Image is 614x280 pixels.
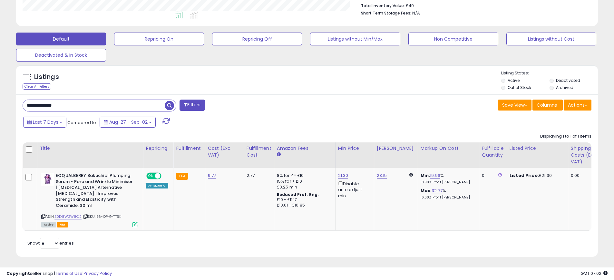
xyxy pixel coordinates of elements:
[412,10,420,16] span: N/A
[83,270,112,276] a: Privacy Policy
[247,173,269,179] div: 2.77
[55,270,83,276] a: Terms of Use
[532,100,563,111] button: Columns
[16,49,106,62] button: Deactivated & In Stock
[430,172,440,179] a: 19.96
[418,142,479,168] th: The percentage added to the cost of goods (COGS) that forms the calculator for Min & Max prices.
[338,180,369,199] div: Disable auto adjust min
[56,173,134,210] b: EQQUALBERRY Bakuchiol Plumping Serum - Pore and Wrinkle Minimiser | [MEDICAL_DATA] Alternative [M...
[556,85,573,90] label: Archived
[41,222,56,227] span: All listings currently available for purchase on Amazon
[571,145,604,165] div: Shipping Costs (Exc. VAT)
[408,33,498,45] button: Non Competitive
[146,145,171,152] div: Repricing
[421,173,474,185] div: %
[506,33,596,45] button: Listings without Cost
[147,173,155,179] span: ON
[146,183,168,188] div: Amazon AI
[510,172,539,179] b: Listed Price:
[482,173,502,179] div: 0
[208,145,241,159] div: Cost (Exc. VAT)
[277,179,330,184] div: 15% for > £10
[109,119,148,125] span: Aug-27 - Sep-02
[114,33,204,45] button: Repricing On
[421,172,430,179] b: Min:
[310,33,400,45] button: Listings without Min/Max
[54,214,82,219] a: B0D8W2W8C2
[421,180,474,185] p: 10.99% Profit [PERSON_NAME]
[40,145,140,152] div: Title
[161,173,171,179] span: OFF
[180,100,205,111] button: Filters
[580,270,608,276] span: 2025-09-10 07:02 GMT
[100,117,156,128] button: Aug-27 - Sep-02
[361,3,405,8] b: Total Inventory Value:
[510,173,563,179] div: £21.30
[34,72,59,82] h5: Listings
[277,173,330,179] div: 8% for <= £10
[361,1,587,9] li: £49
[338,145,371,152] div: Min Price
[338,172,348,179] a: 21.30
[247,145,271,159] div: Fulfillment Cost
[277,145,333,152] div: Amazon Fees
[377,145,415,152] div: [PERSON_NAME]
[176,173,188,180] small: FBA
[57,222,68,227] span: FBA
[27,240,74,246] span: Show: entries
[33,119,58,125] span: Last 7 Days
[6,270,30,276] strong: Copyright
[421,145,476,152] div: Markup on Cost
[421,188,474,200] div: %
[277,184,330,190] div: £0.25 min
[212,33,302,45] button: Repricing Off
[176,145,202,152] div: Fulfillment
[361,10,411,16] b: Short Term Storage Fees:
[277,197,330,203] div: £10 - £11.17
[277,203,330,208] div: £10.01 - £10.85
[83,214,121,219] span: | SKU: E6-OPH1-TT6K
[41,173,54,186] img: 41Hf7vC60GL._SL40_.jpg
[537,102,557,108] span: Columns
[23,83,51,90] div: Clear All Filters
[277,152,281,158] small: Amazon Fees.
[377,172,387,179] a: 23.15
[510,145,565,152] div: Listed Price
[540,133,591,140] div: Displaying 1 to 1 of 1 items
[501,70,598,76] p: Listing States:
[277,192,319,197] b: Reduced Prof. Rng.
[482,145,504,159] div: Fulfillable Quantity
[498,100,531,111] button: Save View
[6,271,112,277] div: seller snap | |
[508,78,520,83] label: Active
[421,195,474,200] p: 16.60% Profit [PERSON_NAME]
[16,33,106,45] button: Default
[208,172,216,179] a: 9.77
[556,78,580,83] label: Deactivated
[67,120,97,126] span: Compared to:
[508,85,531,90] label: Out of Stock
[571,173,602,179] div: 0.00
[432,188,443,194] a: 32.77
[564,100,591,111] button: Actions
[421,188,432,194] b: Max:
[23,117,66,128] button: Last 7 Days
[41,173,138,227] div: ASIN:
